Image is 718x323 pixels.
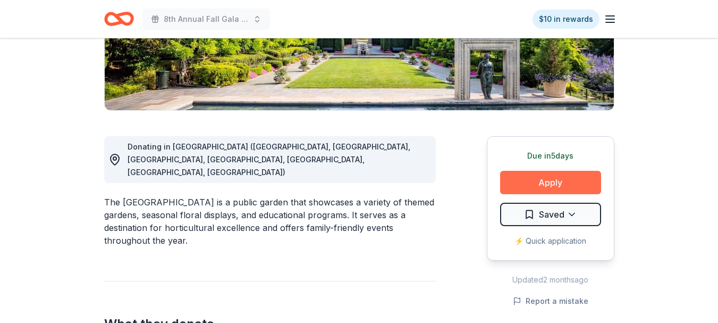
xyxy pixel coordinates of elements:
[513,295,588,308] button: Report a mistake
[500,203,601,226] button: Saved
[487,274,614,286] div: Updated 2 months ago
[142,9,270,30] button: 8th Annual Fall Gala Fundraiser
[104,6,134,31] a: Home
[500,171,601,194] button: Apply
[500,235,601,247] div: ⚡️ Quick application
[539,208,564,221] span: Saved
[164,13,249,26] span: 8th Annual Fall Gala Fundraiser
[500,150,601,162] div: Due in 5 days
[533,10,599,29] a: $10 in rewards
[104,196,436,247] div: The [GEOGRAPHIC_DATA] is a public garden that showcases a variety of themed gardens, seasonal flo...
[128,142,410,177] span: Donating in [GEOGRAPHIC_DATA] ([GEOGRAPHIC_DATA], [GEOGRAPHIC_DATA], [GEOGRAPHIC_DATA], [GEOGRAPH...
